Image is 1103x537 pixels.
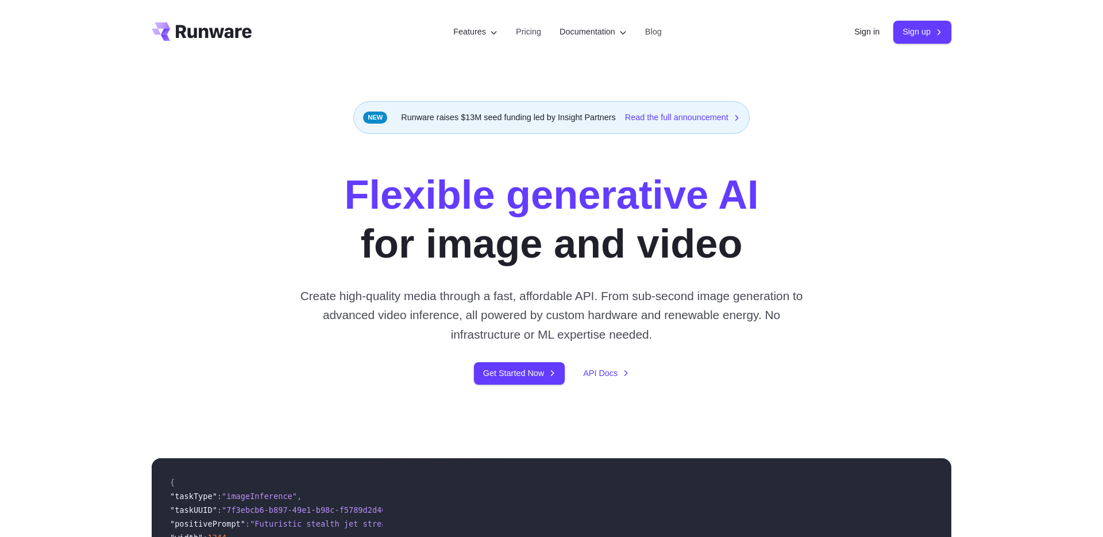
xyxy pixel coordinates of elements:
[453,25,497,39] label: Features
[245,519,250,528] span: :
[560,25,627,39] label: Documentation
[625,111,740,124] a: Read the full announcement
[645,25,662,39] a: Blog
[516,25,541,39] a: Pricing
[344,171,758,268] h1: for image and video
[217,492,222,501] span: :
[170,492,217,501] span: "taskType"
[297,492,302,501] span: ,
[353,101,750,134] div: Runware raises $13M seed funding led by Insight Partners
[344,172,758,217] strong: Flexible generative AI
[583,367,629,380] a: API Docs
[296,286,808,344] p: Create high-quality media through a fast, affordable API. From sub-second image generation to adv...
[474,362,565,385] a: Get Started Now
[170,519,245,528] span: "positivePrompt"
[217,505,222,515] span: :
[170,478,175,487] span: {
[250,519,678,528] span: "Futuristic stealth jet streaking through a neon-lit cityscape with glowing purple exhaust"
[170,505,217,515] span: "taskUUID"
[893,21,951,43] a: Sign up
[854,25,880,39] a: Sign in
[222,505,400,515] span: "7f3ebcb6-b897-49e1-b98c-f5789d2d40d7"
[152,22,252,41] a: Go to /
[222,492,297,501] span: "imageInference"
